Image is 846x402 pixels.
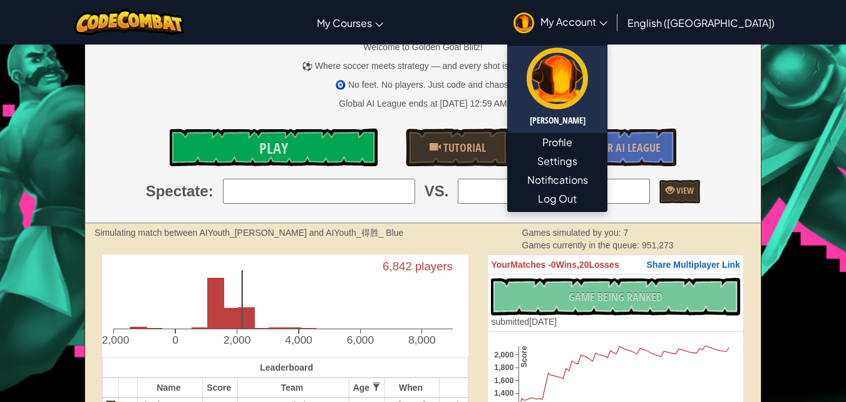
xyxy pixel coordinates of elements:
[522,228,624,238] span: Games simulated by you:
[495,351,514,359] text: 2,000
[508,133,607,152] a: Profile
[408,334,436,346] text: 8,000
[425,181,449,202] span: VS.
[495,389,514,398] text: 1,400
[540,15,607,28] span: My Account
[85,41,761,53] p: Welcome to Golden Goal Blitz!
[260,362,313,373] span: Leaderboard
[202,378,237,398] th: Score
[556,260,579,270] span: Wins,
[347,334,374,346] text: 6,000
[508,152,607,171] a: Settings
[623,228,628,238] span: 7
[406,129,510,166] a: Tutorial
[172,334,178,346] text: 0
[75,9,184,35] img: CodeCombat logo
[441,140,486,156] span: Tutorial
[520,346,529,368] text: Score
[488,255,743,275] th: 0 20
[491,315,557,328] div: [DATE]
[508,189,607,208] a: Log Out
[589,260,619,270] span: Losses
[238,378,349,398] th: Team
[224,334,251,346] text: 2,000
[522,240,642,250] span: Games currently in the queue:
[495,376,514,385] text: 1,600
[85,78,761,91] p: 🧿 No feet. No players. Just code and chaos.
[520,115,594,125] h5: [PERSON_NAME]
[285,334,312,346] text: 4,000
[674,184,694,196] span: View
[527,172,588,188] span: Notifications
[495,364,514,373] text: 1,800
[621,6,781,40] a: English ([GEOGRAPHIC_DATA])
[98,334,130,346] text: -2,000
[627,16,775,29] span: English ([GEOGRAPHIC_DATA])
[642,240,674,250] span: 951,273
[209,181,214,202] span: :
[491,260,510,270] span: Your
[85,60,761,72] p: ⚽ Where soccer meets strategy — and every shot is scripted.
[317,16,372,29] span: My Courses
[311,6,389,40] a: My Courses
[491,317,529,327] span: submitted
[513,13,534,33] img: avatar
[259,138,288,158] span: Play
[510,260,551,270] span: Matches -
[137,378,202,398] th: Name
[383,260,453,273] text: 6,842 players
[554,140,661,156] span: Register for AI League
[146,181,209,202] span: Spectate
[647,260,740,270] span: Share Multiplayer Link
[95,228,403,238] strong: Simulating match between AIYouth_[PERSON_NAME] and AIYouth_得胜_ Blue
[349,378,385,398] th: Age
[527,48,588,109] img: avatar
[508,46,607,133] a: [PERSON_NAME]
[385,378,439,398] th: When
[508,171,607,189] a: Notifications
[339,97,507,110] div: Global AI League ends at [DATE] 12:59 AM
[507,3,614,42] a: My Account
